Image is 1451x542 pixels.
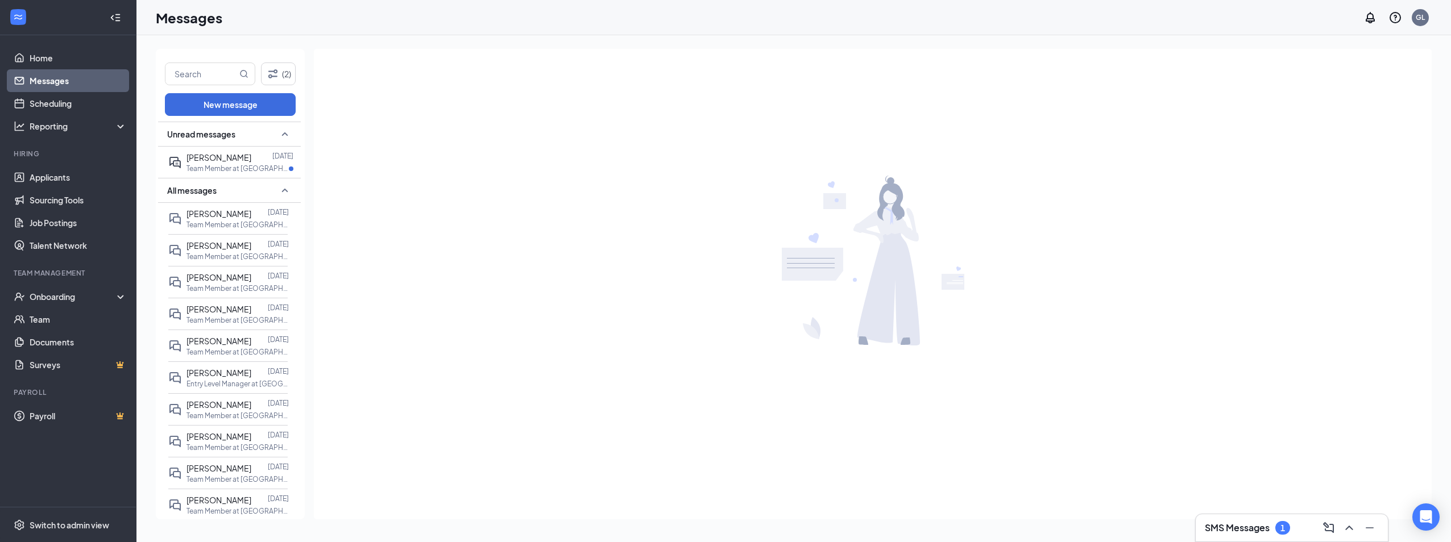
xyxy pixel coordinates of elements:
p: [DATE] [268,366,289,376]
p: Team Member at [GEOGRAPHIC_DATA][PERSON_NAME] of [GEOGRAPHIC_DATA] [186,164,289,173]
svg: DoubleChat [168,435,182,448]
div: Payroll [14,387,125,397]
svg: ComposeMessage [1322,521,1336,535]
svg: DoubleChat [168,498,182,512]
span: [PERSON_NAME] [186,495,251,505]
a: Scheduling [30,92,127,115]
button: New message [165,93,296,116]
p: [DATE] [268,239,289,249]
svg: DoubleChat [168,212,182,226]
p: Team Member at [GEOGRAPHIC_DATA][PERSON_NAME] of [GEOGRAPHIC_DATA] [186,220,289,230]
div: GL [1416,12,1425,22]
div: Onboarding [30,291,117,302]
span: [PERSON_NAME] [186,240,251,251]
svg: Notifications [1363,11,1377,24]
p: Team Member at [GEOGRAPHIC_DATA][PERSON_NAME] of [GEOGRAPHIC_DATA] [186,347,289,357]
p: Team Member at [GEOGRAPHIC_DATA][PERSON_NAME] of [GEOGRAPHIC_DATA] [186,252,289,261]
a: PayrollCrown [30,405,127,427]
span: [PERSON_NAME] [186,368,251,378]
p: [DATE] [268,207,289,217]
h1: Messages [156,8,222,27]
span: [PERSON_NAME] [186,399,251,410]
svg: SmallChevronUp [278,127,292,141]
p: Team Member at [GEOGRAPHIC_DATA][PERSON_NAME] of [GEOGRAPHIC_DATA] [186,411,289,420]
svg: DoubleChat [168,276,182,289]
svg: DoubleChat [168,371,182,385]
p: [DATE] [268,462,289,472]
div: Hiring [14,149,125,159]
p: Entry Level Manager at [GEOGRAPHIC_DATA][PERSON_NAME] of [GEOGRAPHIC_DATA] [186,379,289,389]
span: All messages [167,185,217,196]
p: Team Member at [GEOGRAPHIC_DATA][PERSON_NAME] of [GEOGRAPHIC_DATA] [186,315,289,325]
svg: Analysis [14,120,25,132]
svg: ChevronUp [1342,521,1356,535]
p: Team Member at [GEOGRAPHIC_DATA][PERSON_NAME] of [GEOGRAPHIC_DATA] [186,443,289,452]
svg: Minimize [1363,521,1377,535]
button: Filter (2) [261,62,296,85]
svg: ActiveDoubleChat [168,156,182,169]
svg: Settings [14,519,25,531]
svg: DoubleChat [168,403,182,416]
p: Team Member at [GEOGRAPHIC_DATA][PERSON_NAME] of [GEOGRAPHIC_DATA] [186,506,289,516]
svg: DoubleChat [168,339,182,353]
span: [PERSON_NAME] [186,272,251,282]
div: 1 [1280,523,1285,533]
a: Job Postings [30,211,127,234]
p: Team Member at [GEOGRAPHIC_DATA][PERSON_NAME] of [GEOGRAPHIC_DATA] [186,283,289,293]
div: Reporting [30,120,127,132]
span: [PERSON_NAME] [186,209,251,219]
input: Search [165,63,237,85]
div: Open Intercom Messenger [1412,503,1440,531]
svg: WorkstreamLogo [13,11,24,23]
svg: MagnifyingGlass [239,69,248,78]
span: [PERSON_NAME] [186,463,251,473]
svg: SmallChevronUp [278,184,292,197]
button: ChevronUp [1340,519,1358,537]
button: ComposeMessage [1320,519,1338,537]
a: SurveysCrown [30,353,127,376]
p: [DATE] [268,398,289,408]
p: [DATE] [268,303,289,312]
p: [DATE] [268,335,289,344]
p: [DATE] [272,151,293,161]
p: [DATE] [268,430,289,440]
svg: DoubleChat [168,244,182,257]
svg: Collapse [110,12,121,23]
span: [PERSON_NAME] [186,152,251,162]
a: Applicants [30,166,127,189]
h3: SMS Messages [1205,522,1270,534]
svg: DoubleChat [168,466,182,480]
a: Home [30,47,127,69]
p: Team Member at [GEOGRAPHIC_DATA][PERSON_NAME] of [GEOGRAPHIC_DATA] [186,474,289,484]
svg: DoubleChat [168,307,182,321]
p: [DATE] [268,271,289,281]
p: [DATE] [268,494,289,503]
a: Sourcing Tools [30,189,127,211]
span: [PERSON_NAME] [186,431,251,441]
a: Talent Network [30,234,127,257]
span: [PERSON_NAME] [186,304,251,314]
svg: Filter [266,67,280,81]
button: Minimize [1361,519,1379,537]
span: [PERSON_NAME] [186,336,251,346]
a: Documents [30,331,127,353]
span: Unread messages [167,128,235,140]
svg: UserCheck [14,291,25,302]
div: Team Management [14,268,125,278]
a: Messages [30,69,127,92]
div: Switch to admin view [30,519,109,531]
svg: QuestionInfo [1388,11,1402,24]
a: Team [30,308,127,331]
